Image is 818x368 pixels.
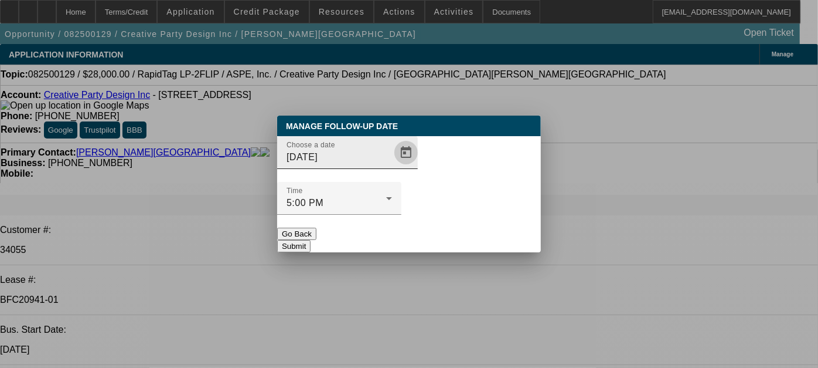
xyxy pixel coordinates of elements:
button: Go Back [277,228,316,240]
mat-label: Time [287,187,303,195]
span: Manage Follow-Up Date [286,121,398,131]
button: Submit [277,240,311,252]
mat-label: Choose a date [287,141,335,149]
span: 5:00 PM [287,198,323,208]
button: Open calendar [394,141,418,164]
